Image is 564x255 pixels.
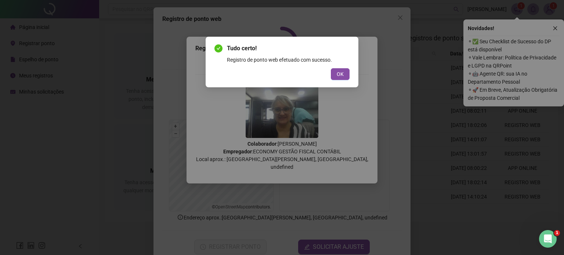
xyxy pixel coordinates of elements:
[337,70,344,78] span: OK
[227,44,350,53] span: Tudo certo!
[214,44,223,52] span: check-circle
[227,56,350,64] div: Registro de ponto web efetuado com sucesso.
[331,68,350,80] button: OK
[554,230,560,236] span: 1
[539,230,557,248] iframe: Intercom live chat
